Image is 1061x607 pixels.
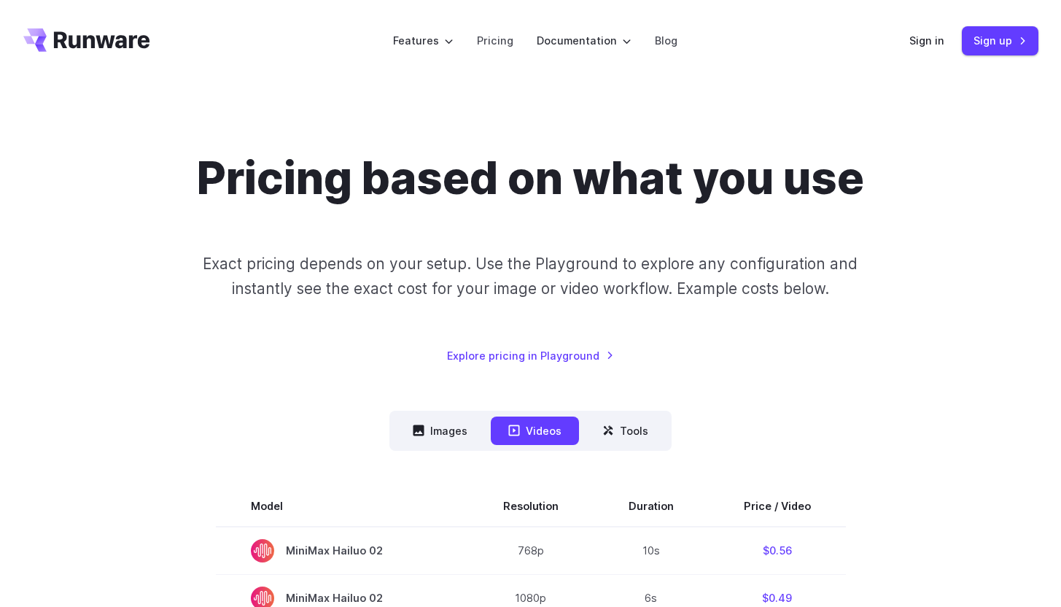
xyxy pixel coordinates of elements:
th: Resolution [468,486,594,527]
button: Images [395,417,485,445]
a: Pricing [477,32,513,49]
th: Duration [594,486,709,527]
a: Sign up [962,26,1038,55]
label: Documentation [537,32,631,49]
th: Price / Video [709,486,846,527]
a: Blog [655,32,677,49]
span: MiniMax Hailuo 02 [251,539,433,562]
a: Explore pricing in Playground [447,347,614,364]
h1: Pricing based on what you use [197,152,864,205]
td: 10s [594,527,709,575]
label: Features [393,32,454,49]
td: $0.56 [709,527,846,575]
td: 768p [468,527,594,575]
a: Go to / [23,28,150,52]
p: Exact pricing depends on your setup. Use the Playground to explore any configuration and instantl... [175,252,885,301]
button: Tools [585,417,666,445]
a: Sign in [909,32,944,49]
th: Model [216,486,468,527]
button: Videos [491,417,579,445]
